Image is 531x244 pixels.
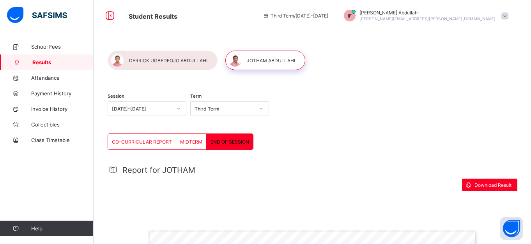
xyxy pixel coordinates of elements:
span: Payment History [31,90,94,97]
span: Student Results [129,12,177,20]
span: Report for JOTHAM [122,165,195,175]
span: [PERSON_NAME][EMAIL_ADDRESS][PERSON_NAME][DOMAIN_NAME] [359,16,496,21]
span: Term [190,93,202,99]
button: Open asap [500,217,523,240]
span: [PERSON_NAME] Abdullahi [359,10,496,16]
div: Third Term [195,106,255,112]
span: session/term information [263,13,328,19]
span: Help [31,225,93,232]
span: Collectibles [31,121,94,128]
span: Invoice History [31,106,94,112]
span: Download Result [474,182,512,188]
span: Session [108,93,124,99]
span: MIDTERM [180,139,202,145]
span: Results [32,59,94,65]
span: CO-CURRICULAR REPORT [112,139,172,145]
span: Session: [DATE]-[DATE] [297,238,337,241]
span: Class Timetable [31,137,94,143]
span: School Fees [31,44,94,50]
span: Name: [PERSON_NAME] [216,238,254,241]
div: [DATE]-[DATE] [112,106,172,112]
div: IfeomaAbdullahi [336,10,512,21]
img: safsims [7,7,67,23]
span: ABDULLAHI [242,238,261,241]
span: ATTENDANCE RECORD [377,237,414,240]
span: END OF SESSION [211,139,249,145]
span: Attendance [31,75,94,81]
span: IF [348,13,352,19]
